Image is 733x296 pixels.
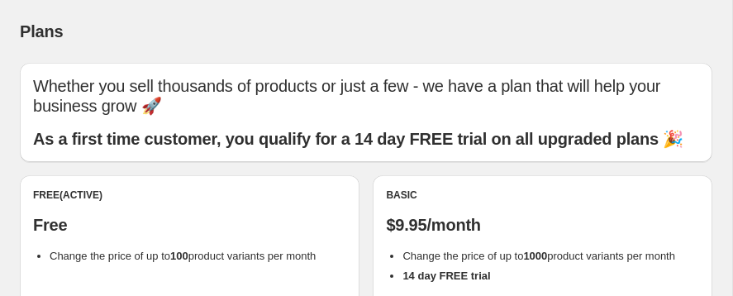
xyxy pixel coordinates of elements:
[386,215,699,235] p: $9.95/month
[523,250,547,262] b: 1000
[33,76,699,116] p: Whether you sell thousands of products or just a few - we have a plan that will help your busines...
[20,22,63,41] span: Plans
[50,250,316,262] span: Change the price of up to product variants per month
[33,215,346,235] p: Free
[33,130,683,148] b: As a first time customer, you qualify for a 14 day FREE trial on all upgraded plans 🎉
[402,270,490,282] b: 14 day FREE trial
[402,250,675,262] span: Change the price of up to product variants per month
[170,250,188,262] b: 100
[386,189,699,202] div: Basic
[33,189,346,202] div: Free (Active)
